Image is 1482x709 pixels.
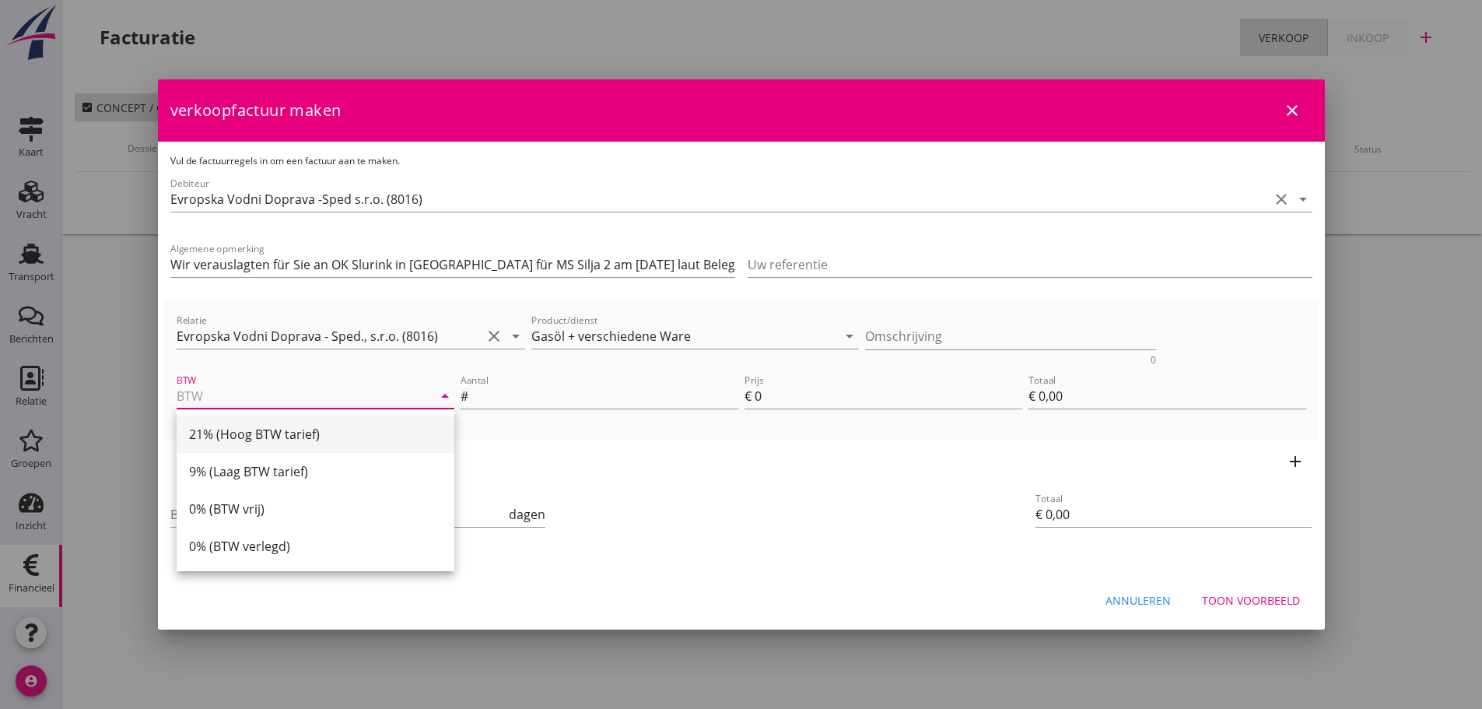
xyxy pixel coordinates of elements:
[1294,190,1312,209] i: arrow_drop_down
[506,505,545,524] div: dagen
[1283,101,1302,120] i: close
[506,327,525,346] i: arrow_drop_down
[170,252,735,277] input: Algemene opmerking
[1202,592,1300,609] div: Toon voorbeeld
[1286,452,1305,471] i: add
[177,324,482,349] input: Relatie
[1189,586,1312,614] button: Toon voorbeeld
[1028,384,1306,409] input: Totaal
[189,537,442,556] div: 0% (BTW verlegd)
[745,387,755,405] div: €
[840,327,859,346] i: arrow_drop_down
[1035,502,1312,527] input: Totaal
[170,502,506,527] input: Betalingstermijn
[748,252,1312,277] input: Uw referentie
[1151,356,1156,365] div: 0
[471,384,738,409] input: Aantal
[177,384,411,409] input: BTW
[1105,592,1171,609] div: Annuleren
[158,79,1325,142] div: verkoopfactuur maken
[865,324,1156,349] textarea: Omschrijving
[170,187,1269,212] input: Debiteur
[531,324,837,349] input: Product/dienst
[189,425,442,444] div: 21% (Hoog BTW tarief)
[461,387,471,405] div: #
[485,327,503,346] i: clear
[189,462,442,481] div: 9% (Laag BTW tarief)
[1272,190,1291,209] i: clear
[189,500,442,518] div: 0% (BTW vrij)
[436,387,454,405] i: arrow_drop_down
[1093,586,1183,614] button: Annuleren
[170,154,400,167] span: Vul de factuurregels in om een factuur aan te maken.
[755,384,1022,409] input: Prijs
